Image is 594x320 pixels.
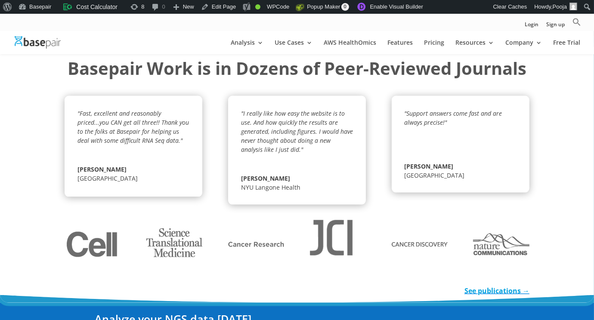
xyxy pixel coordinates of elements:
span: [GEOGRAPHIC_DATA] [77,174,138,182]
a: Resources [455,40,494,54]
a: Sign up [546,22,565,31]
svg: Search [572,18,581,26]
a: Search Icon Link [572,18,581,31]
a: Company [505,40,542,54]
iframe: Drift Widget Chat Controller [551,277,584,310]
a: AWS HealthOmics [324,40,376,54]
span: [GEOGRAPHIC_DATA] [405,171,465,179]
span: Pooja [553,3,567,10]
span: [PERSON_NAME] [405,162,517,171]
a: Use Cases [275,40,312,54]
a: Features [387,40,413,54]
img: ccb-logo.svg [63,3,72,11]
a: Login [525,22,538,31]
div: Good [255,4,260,9]
a: Free Trial [553,40,580,54]
em: "Support answers come fast and are always precise!" [405,109,502,126]
span: 0 [341,3,349,11]
span: NYU Langone Health [241,183,300,191]
a: Pricing [424,40,444,54]
img: Basepair [15,36,61,49]
strong: Basepair Work is in Dozens of Peer-Reviewed Journals [68,56,526,80]
em: "I really like how easy the website is to use. And how quickly the results are generated, includi... [241,109,353,154]
a: Analysis [231,40,263,54]
span: [PERSON_NAME] [77,165,189,174]
em: "Fast, excellent and reasonably priced...you CAN get all three!! Thank you to the folks at Basepa... [77,109,189,145]
span: [PERSON_NAME] [241,174,353,183]
a: See publications → [464,286,529,295]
